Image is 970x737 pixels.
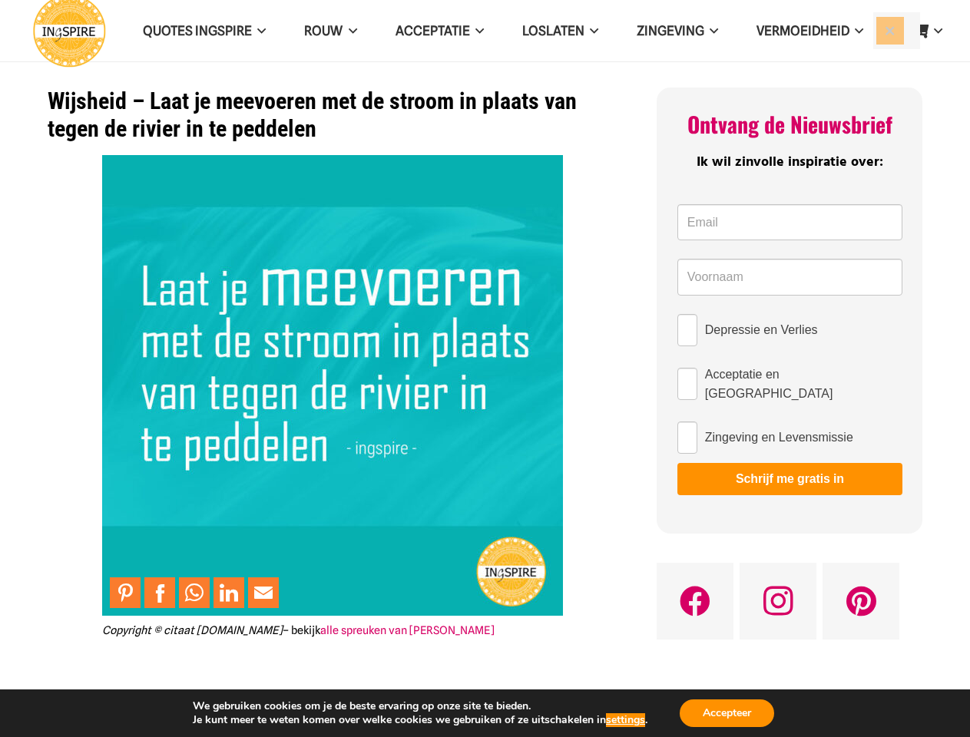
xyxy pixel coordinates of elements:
[873,12,920,49] input: Zoeken
[928,12,942,50] span: TIPS Menu
[680,699,774,727] button: Accepteer
[584,12,598,50] span: Loslaten Menu
[304,23,343,38] span: ROUW
[248,577,283,608] li: Email This
[637,23,704,38] span: Zingeving
[144,577,175,608] a: Share to Facebook
[522,23,584,38] span: Loslaten
[396,23,470,38] span: Acceptatie
[193,713,647,727] p: Je kunt meer te weten komen over welke cookies we gebruiken of ze uitschakelen in .
[705,428,853,447] span: Zingeving en Levensmissie
[470,12,484,50] span: Acceptatie Menu
[704,12,718,50] span: Zingeving Menu
[657,563,733,640] a: Facebook
[110,577,144,608] li: Pinterest
[214,577,244,608] a: Share to LinkedIn
[697,151,883,174] span: Ik wil zinvolle inspiratie over:
[705,365,902,403] span: Acceptatie en [GEOGRAPHIC_DATA]
[110,577,141,608] a: Pin to Pinterest
[143,23,252,38] span: QUOTES INGSPIRE
[285,12,376,51] a: ROUWROUW Menu
[179,577,214,608] li: WhatsApp
[248,577,279,608] a: Mail to Email This
[376,12,503,51] a: AcceptatieAcceptatie Menu
[48,88,618,143] h1: Wijsheid – Laat je meevoeren met de stroom in plaats van tegen de rivier in te peddelen
[214,577,248,608] li: LinkedIn
[823,563,899,640] a: Pinterest
[343,12,356,50] span: ROUW Menu
[193,699,647,713] p: We gebruiken cookies om je de beste ervaring op onze site te bieden.
[677,463,902,495] button: Schrijf me gratis in
[677,259,902,296] input: Voornaam
[503,12,617,51] a: LoslatenLoslaten Menu
[124,12,285,51] a: QUOTES INGSPIREQUOTES INGSPIRE Menu
[882,12,961,51] a: TIPSTIPS Menu
[687,108,892,140] span: Ontvang de Nieuwsbrief
[102,621,563,640] figcaption: – bekijk
[849,12,863,50] span: VERMOEIDHEID Menu
[740,563,816,640] a: Instagram
[677,421,697,454] input: Zingeving en Levensmissie
[705,320,818,339] span: Depressie en Verlies
[252,12,266,50] span: QUOTES INGSPIRE Menu
[144,577,179,608] li: Facebook
[677,368,697,400] input: Acceptatie en [GEOGRAPHIC_DATA]
[320,623,495,636] a: alle spreuken van [PERSON_NAME]
[606,713,645,727] button: settings
[677,314,697,346] input: Depressie en Verlies
[737,12,882,51] a: VERMOEIDHEIDVERMOEIDHEID Menu
[876,17,904,45] button: Sluiten
[179,577,210,608] a: Share to WhatsApp
[677,204,902,241] input: Email
[617,12,737,51] a: ZingevingZingeving Menu
[756,23,849,38] span: VERMOEIDHEID
[102,623,283,636] em: Copyright © citaat [DOMAIN_NAME]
